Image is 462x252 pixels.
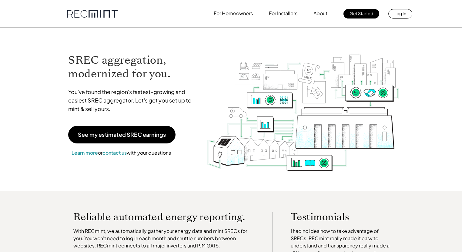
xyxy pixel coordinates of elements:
[388,9,412,18] a: Log In
[214,9,253,18] p: For Homeowners
[68,149,174,157] p: or with your questions
[343,9,379,18] a: Get Started
[68,88,197,113] p: You've found the region's fastest-growing and easiest SREC aggregator. Let's get you set up to mi...
[394,9,406,18] p: Log In
[68,126,176,143] a: See my estimated SREC earnings
[269,9,297,18] p: For Installers
[73,212,254,221] p: Reliable automated energy reporting.
[78,132,166,137] p: See my estimated SREC earnings
[206,37,400,173] img: RECmint value cycle
[68,53,197,81] h1: SREC aggregation, modernized for you.
[313,9,327,18] p: About
[72,150,98,156] a: Learn more
[350,9,373,18] p: Get Started
[291,212,381,221] p: Testimonials
[102,150,127,156] a: contact us
[73,227,254,249] p: With RECmint, we automatically gather your energy data and mint SRECs for you. You won't need to ...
